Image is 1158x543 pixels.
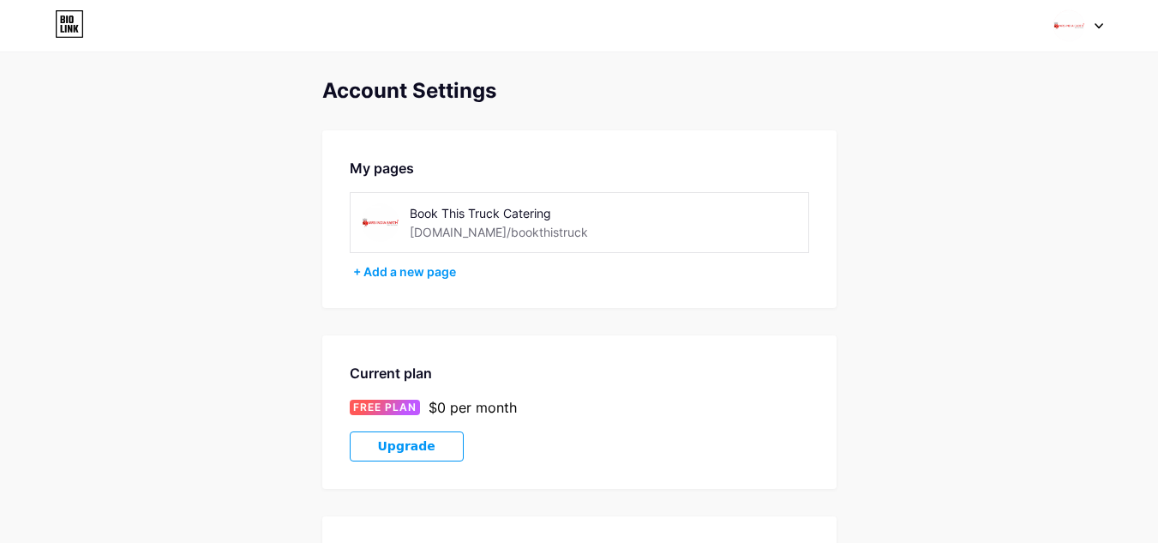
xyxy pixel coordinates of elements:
div: Book This Truck Catering [410,204,652,222]
img: bookthistruck [1053,9,1085,42]
div: + Add a new page [353,263,809,281]
button: Upgrade [350,431,464,462]
div: [DOMAIN_NAME]/bookthistruck [410,223,588,241]
span: Upgrade [378,439,435,454]
div: My pages [350,158,809,178]
img: bookthistruck [361,203,399,242]
div: $0 per month [429,397,517,418]
span: FREE PLAN [353,400,417,415]
div: Account Settings [322,79,837,103]
div: Current plan [350,363,809,383]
